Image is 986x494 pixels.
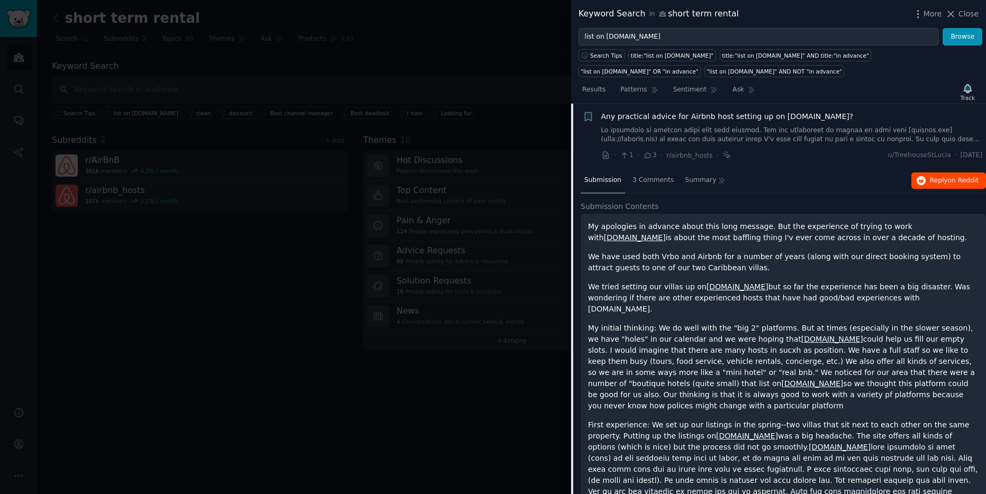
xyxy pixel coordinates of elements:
button: Search Tips [578,49,625,61]
span: Search Tips [590,52,622,59]
span: · [716,150,718,161]
p: We have used both Vrbo and Airbnb for a number of years (along with our direct booking system) to... [588,251,979,273]
span: Submission Contents [581,201,659,212]
span: 1 [620,151,633,160]
a: [DOMAIN_NAME] [809,443,871,451]
span: Results [582,85,605,95]
div: title:"list on [DOMAIN_NAME]" [631,52,714,59]
span: Sentiment [673,85,707,95]
span: Submission [584,176,621,185]
span: · [614,150,616,161]
div: Track [961,94,975,102]
a: [DOMAIN_NAME] [707,282,768,291]
span: r/airbnb_hosts [666,152,712,159]
a: Results [578,81,609,103]
p: My apologies in advance about this long message. But the experience of trying to work with is abo... [588,221,979,243]
span: Close [958,8,979,20]
button: Replyon Reddit [911,172,986,189]
a: [DOMAIN_NAME] [604,233,666,242]
span: [DATE] [961,151,982,160]
span: Reply [930,176,979,186]
span: · [955,151,957,160]
a: Lo ipsumdolo si ametcon adipi elit sedd eiusmod. Tem inc utlaboreet do magnaa en admi veni [quisn... [601,126,983,144]
span: u/TreehouseStLucia [888,151,951,160]
a: "list on [DOMAIN_NAME]" AND NOT "in advance" [704,65,844,77]
span: 3 [643,151,656,160]
span: · [661,150,663,161]
a: [DOMAIN_NAME] [781,379,843,388]
a: Sentiment [670,81,721,103]
div: Keyword Search short term rental [578,7,739,21]
span: · [637,150,639,161]
a: "list on [DOMAIN_NAME]" OR "in advance" [578,65,701,77]
p: My initial thinking: We do well with the "big 2" platforms. But at times (especially in the slowe... [588,323,979,411]
div: "list on [DOMAIN_NAME]" OR "in advance" [581,68,699,75]
span: Ask [732,85,744,95]
div: title:"list on [DOMAIN_NAME]" AND title:"in advance" [722,52,869,59]
span: 3 Comments [632,176,674,185]
a: [DOMAIN_NAME] [801,335,863,343]
span: Summary [685,176,716,185]
span: in [649,10,655,19]
button: Close [945,8,979,20]
button: More [912,8,942,20]
input: Try a keyword related to your business [578,28,939,46]
button: Track [957,81,979,103]
a: [DOMAIN_NAME] [716,432,778,440]
span: More [924,8,942,20]
p: We tried setting our villas up on but so far the experience has been a big disaster. Was wonderin... [588,281,979,315]
a: Patterns [617,81,662,103]
span: on Reddit [948,177,979,184]
a: title:"list on [DOMAIN_NAME]" AND title:"in advance" [720,49,872,61]
a: Ask [729,81,759,103]
div: "list on [DOMAIN_NAME]" AND NOT "in advance" [707,68,842,75]
a: title:"list on [DOMAIN_NAME]" [628,49,716,61]
span: Patterns [620,85,647,95]
a: Any practical advice for Airbnb host setting up on [DOMAIN_NAME]? [601,111,854,122]
button: Browse [943,28,982,46]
